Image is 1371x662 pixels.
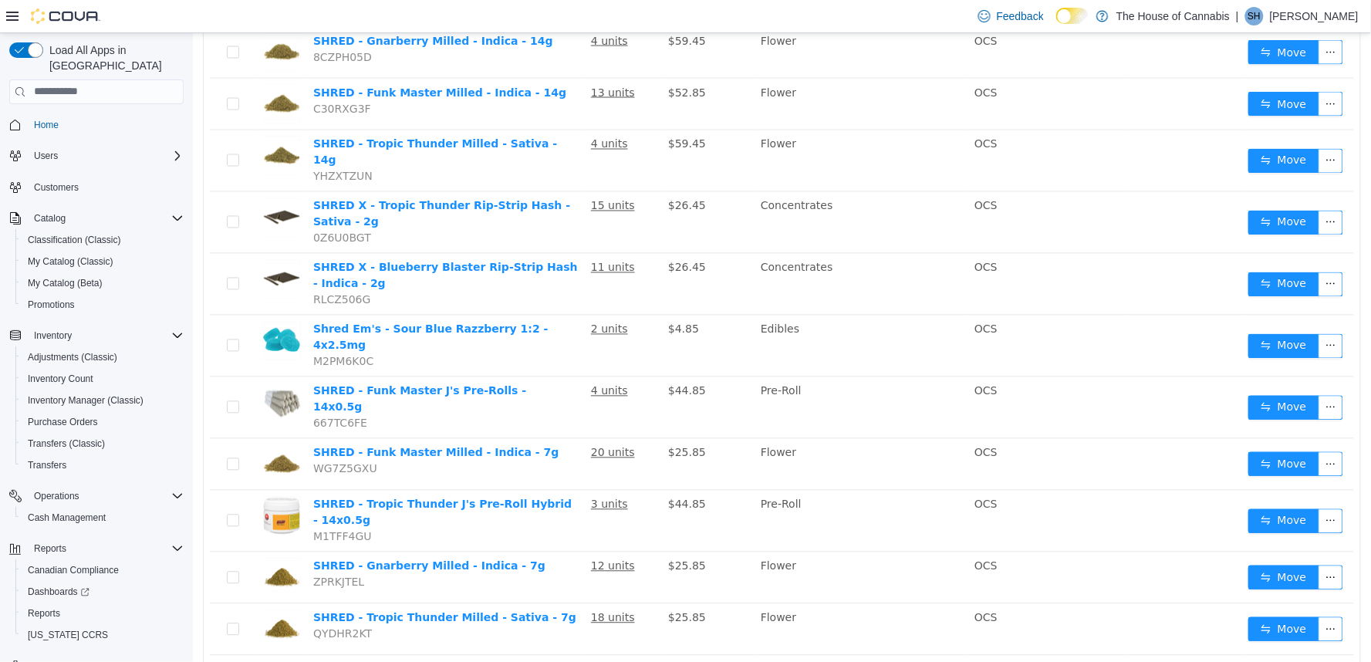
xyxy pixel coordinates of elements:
[1126,59,1150,83] button: icon: ellipsis
[22,434,184,453] span: Transfers (Classic)
[22,370,184,388] span: Inventory Count
[69,464,108,502] img: SHRED - Tropic Thunder J's Pre-Roll Hybrid - 14x0.5g hero shot
[22,413,104,431] a: Purchase Orders
[1126,239,1150,264] button: icon: ellipsis
[43,42,184,73] span: Load All Apps in [GEOGRAPHIC_DATA]
[15,251,190,272] button: My Catalog (Classic)
[475,105,513,117] span: $59.45
[22,561,125,579] a: Canadian Compliance
[28,539,184,558] span: Reports
[15,454,190,476] button: Transfers
[34,150,58,162] span: Users
[562,406,775,458] td: Flower
[22,561,184,579] span: Canadian Compliance
[28,586,89,598] span: Dashboards
[22,508,112,527] a: Cash Management
[3,208,190,229] button: Catalog
[34,329,72,342] span: Inventory
[120,290,356,319] a: Shred Em's - Sour Blue Razzberry 1:2 - 4x2.5mg
[69,165,108,204] img: SHRED X - Tropic Thunder Rip-Strip Hash - Sativa - 2g hero shot
[120,414,366,426] a: SHRED - Funk Master Milled - Indica - 7g
[69,289,108,327] img: Shred Em's - Sour Blue Razzberry 1:2 - 4x2.5mg hero shot
[22,434,111,453] a: Transfers (Classic)
[475,290,506,302] span: $4.85
[3,325,190,346] button: Inventory
[22,391,184,410] span: Inventory Manager (Classic)
[28,487,86,505] button: Operations
[1248,7,1261,25] span: SH
[34,119,59,131] span: Home
[1056,24,1057,25] span: Dark Mode
[120,323,181,335] span: M2PM6K0C
[28,116,65,134] a: Home
[972,1,1050,32] a: Feedback
[28,373,93,385] span: Inventory Count
[22,296,81,314] a: Promotions
[782,527,805,539] span: OCS
[1270,7,1359,25] p: [PERSON_NAME]
[398,228,442,241] u: 11 units
[28,539,73,558] button: Reports
[69,525,108,564] img: SHRED - Gnarberry Milled - Indica - 7g hero shot
[3,176,190,198] button: Customers
[22,296,184,314] span: Promotions
[782,105,805,117] span: OCS
[28,255,113,268] span: My Catalog (Classic)
[28,326,184,345] span: Inventory
[28,512,106,524] span: Cash Management
[120,2,360,14] a: SHRED - Gnarberry Milled - Indica - 14g
[1126,177,1150,202] button: icon: ellipsis
[475,527,513,539] span: $25.85
[22,413,184,431] span: Purchase Orders
[120,53,373,66] a: SHRED - Funk Master Milled - Indica - 14g
[22,626,114,644] a: [US_STATE] CCRS
[3,485,190,507] button: Operations
[22,456,184,475] span: Transfers
[475,2,513,14] span: $59.45
[475,228,513,241] span: $26.45
[22,231,127,249] a: Classification (Classic)
[28,277,103,289] span: My Catalog (Beta)
[22,370,100,388] a: Inventory Count
[120,543,171,556] span: ZPRKJTEL
[1055,301,1126,326] button: icon: swapMove
[120,595,179,607] span: QYDHR2KT
[28,209,72,228] button: Catalog
[28,487,184,505] span: Operations
[1056,8,1089,24] input: Dark Mode
[398,465,435,478] u: 3 units
[22,252,184,271] span: My Catalog (Classic)
[782,579,805,591] span: OCS
[1236,7,1239,25] p: |
[15,581,190,603] a: Dashboards
[120,199,178,211] span: 0Z6U0BGT
[562,282,775,344] td: Edibles
[1126,532,1150,557] button: icon: ellipsis
[22,252,120,271] a: My Catalog (Classic)
[475,579,513,591] span: $25.85
[34,212,66,225] span: Catalog
[1126,363,1150,387] button: icon: ellipsis
[69,350,108,389] img: SHRED - Funk Master J's Pre-Rolls - 14x0.5g hero shot
[22,274,109,292] a: My Catalog (Beta)
[28,629,108,641] span: [US_STATE] CCRS
[22,604,184,623] span: Reports
[1055,116,1126,140] button: icon: swapMove
[1126,116,1150,140] button: icon: ellipsis
[120,352,333,380] a: SHRED - Funk Master J's Pre-Rolls - 14x0.5g
[15,559,190,581] button: Canadian Compliance
[1126,584,1150,609] button: icon: ellipsis
[398,53,442,66] u: 13 units
[120,465,379,494] a: SHRED - Tropic Thunder J's Pre-Roll Hybrid - 14x0.5g
[782,290,805,302] span: OCS
[782,53,805,66] span: OCS
[28,416,98,428] span: Purchase Orders
[782,228,805,241] span: OCS
[782,465,805,478] span: OCS
[782,167,805,179] span: OCS
[1055,476,1126,501] button: icon: swapMove
[15,411,190,433] button: Purchase Orders
[120,105,364,133] a: SHRED - Tropic Thunder Milled - Sativa - 14g
[15,624,190,646] button: [US_STATE] CCRS
[28,351,117,363] span: Adjustments (Classic)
